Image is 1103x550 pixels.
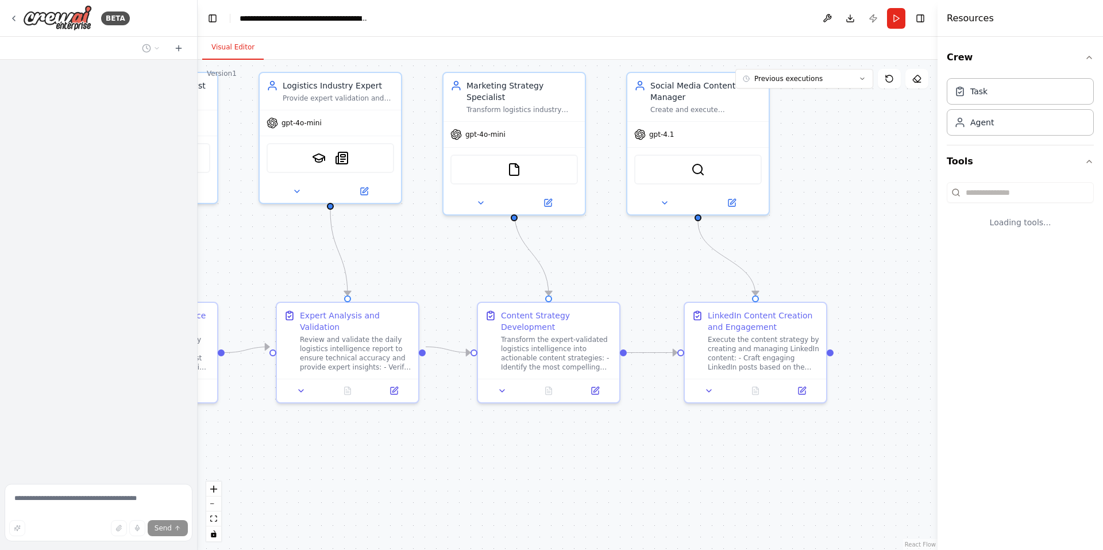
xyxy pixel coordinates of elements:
button: Hide left sidebar [205,10,221,26]
div: Transform logistics industry insights into compelling content strategies that resonate with {targ... [466,105,578,114]
div: Daily Logistics Intelligence GatheringConduct comprehensive daily research on the logistics indus... [75,302,218,403]
button: zoom out [206,497,221,511]
span: Previous executions [754,74,823,83]
img: Logo [23,5,92,31]
button: No output available [731,384,780,398]
div: Logistics Industry Expert [283,80,394,91]
div: Agent [970,117,994,128]
h4: Resources [947,11,994,25]
button: Start a new chat [169,41,188,55]
div: Loading tools... [947,207,1094,237]
div: Logistics Industry ExpertProvide expert validation and strategic insights on logistics research f... [259,72,402,204]
div: Tools [947,178,1094,247]
img: SerplyNewsSearchTool [335,151,349,165]
button: Hide right sidebar [912,10,928,26]
div: Social Media Content ManagerCreate and execute professional LinkedIn content that showcases indus... [626,72,770,216]
div: Provide expert validation and strategic insights on logistics research findings, ensuring technic... [283,94,394,103]
button: Upload files [111,520,127,536]
g: Edge from 1eeb9498-4e9a-457a-b099-8cb8453186bf to 457fc8aa-8fc6-445b-aa7e-825b64232116 [225,341,269,359]
button: Open in side panel [515,196,580,210]
div: Version 1 [207,69,237,78]
g: Edge from 22051d84-56a8-4262-a6e5-f70d9536c0ce to 457fc8aa-8fc6-445b-aa7e-825b64232116 [325,210,353,295]
img: FileReadTool [507,163,521,176]
span: gpt-4o-mini [465,130,506,139]
div: Expert Analysis and ValidationReview and validate the daily logistics intelligence report to ensu... [276,302,419,403]
button: Crew [947,41,1094,74]
span: gpt-4.1 [649,130,674,139]
button: Open in side panel [331,184,396,198]
div: Social Media Content Manager [650,80,762,103]
button: Improve this prompt [9,520,25,536]
div: Content Strategy Development [501,310,612,333]
a: React Flow attribution [905,541,936,548]
div: Marketing Strategy SpecialistTransform logistics industry insights into compelling content strate... [442,72,586,216]
g: Edge from 2f23efe6-fb94-4409-9c45-f70644fd9a07 to 0def9c0e-5430-4de3-999d-042d47aaf05c [692,221,761,295]
div: Expert Analysis and Validation [300,310,411,333]
div: Review and validate the daily logistics intelligence report to ensure technical accuracy and prov... [300,335,411,372]
button: Send [148,520,188,536]
g: Edge from 457fc8aa-8fc6-445b-aa7e-825b64232116 to 967da355-3d4e-434d-b2c2-8e5e82baf3e7 [426,341,470,359]
button: Tools [947,145,1094,178]
div: Marketing Strategy Specialist [466,80,578,103]
div: LinkedIn Content Creation and EngagementExecute the content strategy by creating and managing Lin... [684,302,827,403]
nav: breadcrumb [240,13,369,24]
img: SerplyWebSearchTool [691,163,705,176]
button: No output available [323,384,372,398]
div: React Flow controls [206,482,221,541]
button: Switch to previous chat [137,41,165,55]
span: gpt-4o-mini [281,118,322,128]
div: Execute the content strategy by creating and managing LinkedIn content: - Craft engaging LinkedIn... [708,335,819,372]
button: Visual Editor [202,36,264,60]
button: Open in side panel [782,384,822,398]
span: Send [155,524,172,533]
div: Crew [947,74,1094,145]
div: BETA [101,11,130,25]
button: zoom in [206,482,221,497]
g: Edge from 8e5e4ca3-2a3b-4d6c-9092-f139bb26e9fd to 967da355-3d4e-434d-b2c2-8e5e82baf3e7 [508,210,554,295]
button: fit view [206,511,221,526]
img: SerplyScholarSearchTool [312,151,326,165]
div: LinkedIn Content Creation and Engagement [708,310,819,333]
button: No output available [524,384,573,398]
button: Open in side panel [374,384,414,398]
button: Previous executions [735,69,873,89]
div: Task [970,86,988,97]
button: Open in side panel [699,196,764,210]
div: Create and execute professional LinkedIn content that showcases industry expertise, manages commu... [650,105,762,114]
button: toggle interactivity [206,526,221,541]
div: Content Strategy DevelopmentTransform the expert-validated logistics intelligence into actionable... [477,302,620,403]
button: Open in side panel [575,384,615,398]
div: Transform the expert-validated logistics intelligence into actionable content strategies: - Ident... [501,335,612,372]
g: Edge from 967da355-3d4e-434d-b2c2-8e5e82baf3e7 to 0def9c0e-5430-4de3-999d-042d47aaf05c [627,347,677,359]
button: Click to speak your automation idea [129,520,145,536]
